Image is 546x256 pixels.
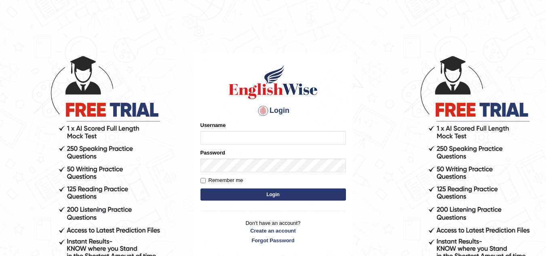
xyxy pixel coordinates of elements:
[200,188,346,201] button: Login
[200,219,346,244] p: Don't have an account?
[200,178,206,183] input: Remember me
[200,176,243,184] label: Remember me
[200,104,346,117] h4: Login
[200,149,225,157] label: Password
[200,121,226,129] label: Username
[227,64,319,100] img: Logo of English Wise sign in for intelligent practice with AI
[200,227,346,235] a: Create an account
[200,237,346,244] a: Forgot Password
